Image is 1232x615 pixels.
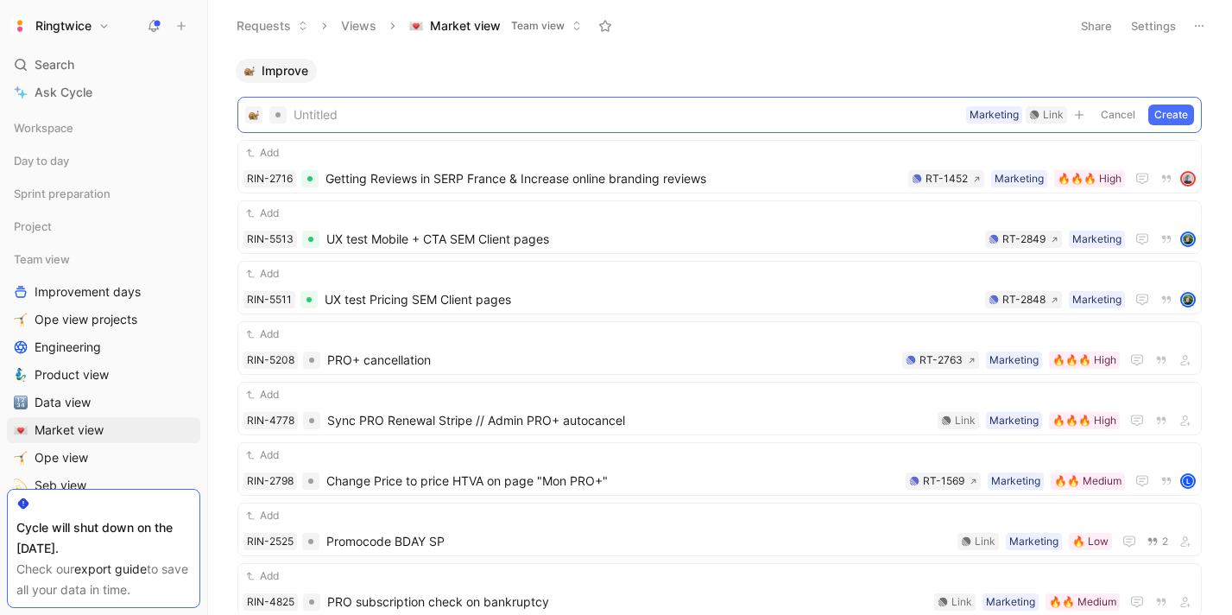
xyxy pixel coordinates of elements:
[14,368,28,382] img: 🧞‍♂️
[14,451,28,465] img: 🤸
[35,311,137,328] span: Ope view projects
[1002,231,1046,248] div: RT-2849
[325,289,978,310] span: UX test Pricing SEM Client pages
[14,185,111,202] span: Sprint preparation
[511,17,565,35] span: Team view
[7,213,200,239] div: Project
[919,352,963,369] div: RT-2763
[10,475,31,496] button: 💫
[326,471,899,491] span: Change Price to price HTVA on page "Mon PRO+"
[401,13,590,39] button: 💌Market viewTeam view
[1043,106,1064,124] div: Link
[989,412,1039,429] div: Marketing
[326,531,951,552] span: Promocode BDAY SP
[7,213,200,244] div: Project
[74,561,147,576] a: export guide
[14,119,73,136] span: Workspace
[7,14,114,38] button: RingtwiceRingtwice
[243,205,281,222] button: Add
[430,17,501,35] span: Market view
[247,291,292,308] div: RIN-5511
[327,350,895,371] span: PRO+ cancellation
[7,362,200,388] a: 🧞‍♂️Product view
[10,309,31,330] button: 🤸
[243,447,281,464] button: Add
[1072,291,1121,308] div: Marketing
[10,420,31,441] button: 💌
[1182,475,1194,487] div: L
[7,334,200,360] a: Engineering
[1182,233,1194,245] img: avatar
[1009,533,1058,550] div: Marketing
[35,422,104,439] span: Market view
[951,593,972,611] div: Link
[243,326,281,343] button: Add
[975,533,995,550] div: Link
[243,265,281,282] button: Add
[989,352,1039,369] div: Marketing
[247,593,294,611] div: RIN-4825
[1143,532,1172,551] button: 2
[970,106,1019,124] div: Marketing
[327,410,931,431] span: Sync PRO Renewal Stripe // Admin PRO+ autocancel
[10,365,31,385] button: 🧞‍♂️
[14,152,69,169] span: Day to day
[7,148,200,179] div: Day to day
[247,412,294,429] div: RIN-4778
[1073,14,1120,38] button: Share
[923,472,964,490] div: RT-1569
[35,54,74,75] span: Search
[237,442,1202,496] a: AddRIN-2798Change Price to price HTVA on page "Mon PRO+"🔥🔥 MediumMarketingRT-1569L
[35,366,109,384] span: Product view
[35,18,92,34] h1: Ringtwice
[237,261,1202,314] a: AddRIN-5511UX test Pricing SEM Client pagesMarketingRT-2848avatar
[327,592,927,612] span: PRO subscription check on bankruptcy
[11,17,28,35] img: Ringtwice
[247,170,293,187] div: RIN-2716
[1058,170,1121,187] div: 🔥🔥🔥 High
[14,313,28,327] img: 🤸
[955,412,976,429] div: Link
[7,417,200,443] a: 💌Market view
[14,250,70,268] span: Team view
[7,279,200,305] a: Improvement days
[325,168,901,189] span: Getting Reviews in SERP France & Increase online branding reviews
[409,19,423,33] img: 💌
[7,445,200,471] a: 🤸Ope view
[333,13,384,39] button: Views
[35,283,141,301] span: Improvement days
[7,246,200,272] div: Team view
[1052,352,1116,369] div: 🔥🔥🔥 High
[35,339,101,356] span: Engineering
[1095,105,1141,125] button: Cancel
[7,52,200,78] div: Search
[14,396,28,409] img: 🔢
[243,144,281,162] button: Add
[16,559,191,600] div: Check our to save all your data in time.
[1148,105,1194,125] button: Create
[7,181,200,206] div: Sprint preparation
[244,66,255,76] img: 🐌
[237,321,1202,375] a: AddRIN-5208PRO+ cancellation🔥🔥🔥 HighMarketingRT-2763
[1049,593,1116,611] div: 🔥🔥 Medium
[237,503,1202,556] a: AddRIN-2525Promocode BDAY SP🔥 LowMarketingLink2
[1182,173,1194,185] img: avatar
[229,13,316,39] button: Requests
[236,59,317,83] button: 🐌Improve
[926,170,968,187] div: RT-1452
[1052,412,1116,429] div: 🔥🔥🔥 High
[1123,14,1184,38] button: Settings
[243,386,281,403] button: Add
[1162,536,1168,547] span: 2
[247,231,294,248] div: RIN-5513
[1002,291,1046,308] div: RT-2848
[7,246,200,498] div: Team viewImprovement days🤸Ope view projectsEngineering🧞‍♂️Product view🔢Data view💌Market view🤸Ope ...
[35,82,92,103] span: Ask Cycle
[995,170,1044,187] div: Marketing
[14,218,52,235] span: Project
[14,479,28,492] img: 💫
[262,62,308,79] span: Improve
[7,307,200,333] a: 🤸Ope view projects
[7,115,200,141] div: Workspace
[991,472,1040,490] div: Marketing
